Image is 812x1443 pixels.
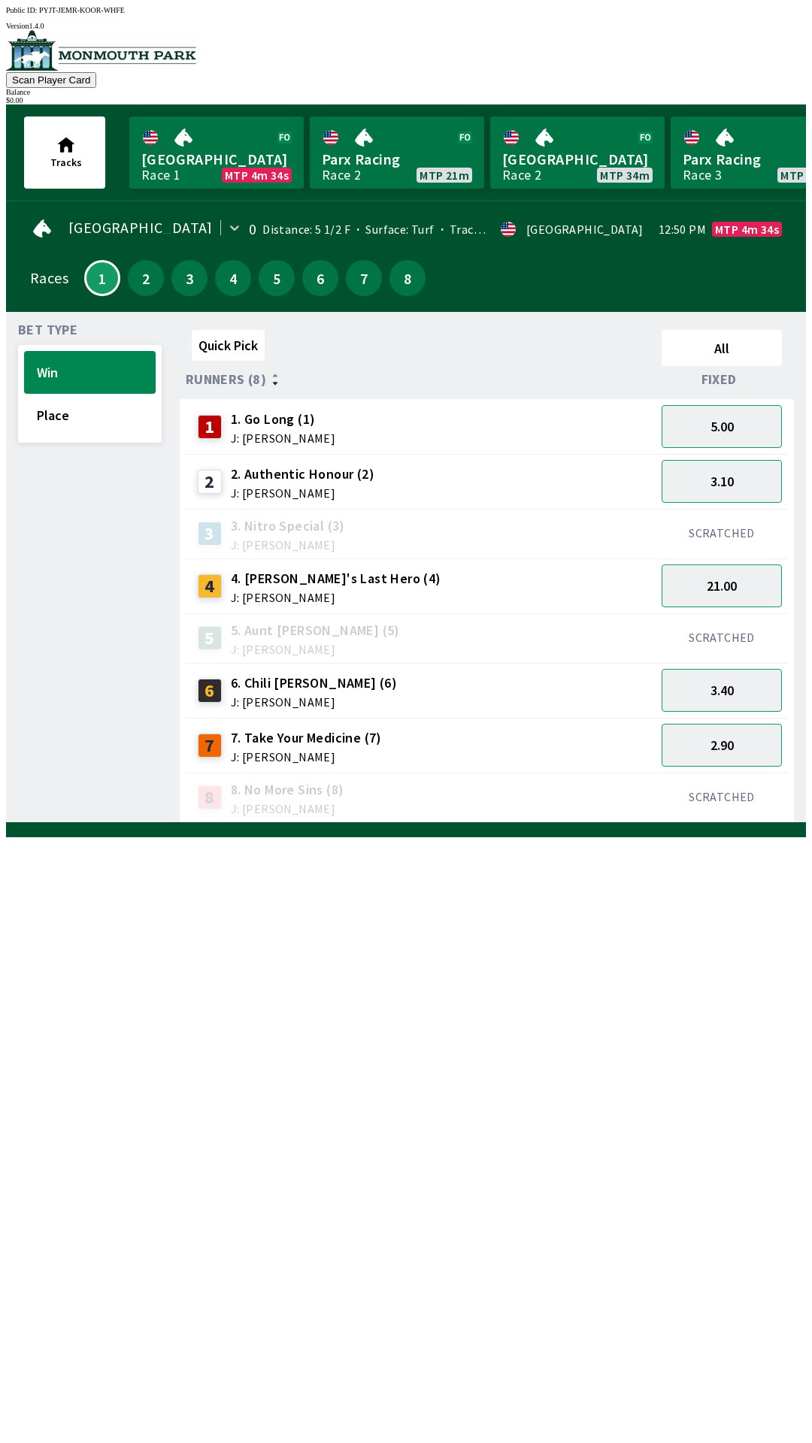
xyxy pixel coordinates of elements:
[24,116,105,189] button: Tracks
[710,473,734,490] span: 3.10
[600,169,650,181] span: MTP 34m
[141,150,292,169] span: [GEOGRAPHIC_DATA]
[662,724,782,767] button: 2.90
[6,30,196,71] img: venue logo
[389,260,426,296] button: 8
[231,410,335,429] span: 1. Go Long (1)
[6,72,96,88] button: Scan Player Card
[310,116,484,189] a: Parx RacingRace 2MTP 21m
[6,96,806,104] div: $ 0.00
[502,169,541,181] div: Race 2
[231,803,344,815] span: J: [PERSON_NAME]
[502,150,653,169] span: [GEOGRAPHIC_DATA]
[198,337,258,354] span: Quick Pick
[350,222,435,237] span: Surface: Turf
[322,150,472,169] span: Parx Racing
[141,169,180,181] div: Race 1
[231,728,382,748] span: 7. Take Your Medicine (7)
[526,223,644,235] div: [GEOGRAPHIC_DATA]
[30,272,68,284] div: Races
[662,669,782,712] button: 3.40
[656,372,788,387] div: Fixed
[198,626,222,650] div: 5
[219,273,247,283] span: 4
[231,591,441,604] span: J: [PERSON_NAME]
[231,696,397,708] span: J: [PERSON_NAME]
[231,539,345,551] span: J: [PERSON_NAME]
[262,222,350,237] span: Distance: 5 1/2 F
[231,569,441,588] span: 4. [PERSON_NAME]'s Last Hero (4)
[89,274,115,282] span: 1
[198,679,222,703] div: 6
[132,273,160,283] span: 2
[662,460,782,503] button: 3.10
[39,6,125,14] span: PYJT-JEMR-KOOR-WHFE
[435,222,567,237] span: Track Condition: Firm
[662,525,782,540] div: SCRATCHED
[50,156,82,169] span: Tracks
[84,260,120,296] button: 1
[322,169,361,181] div: Race 2
[662,564,782,607] button: 21.00
[198,415,222,439] div: 1
[37,407,143,424] span: Place
[259,260,295,296] button: 5
[668,340,775,357] span: All
[128,260,164,296] button: 2
[198,470,222,494] div: 2
[6,22,806,30] div: Version 1.4.0
[6,6,806,14] div: Public ID:
[662,330,782,366] button: All
[198,734,222,758] div: 7
[659,223,706,235] span: 12:50 PM
[306,273,335,283] span: 6
[715,223,779,235] span: MTP 4m 34s
[346,260,382,296] button: 7
[249,223,256,235] div: 0
[231,516,345,536] span: 3. Nitro Special (3)
[129,116,304,189] a: [GEOGRAPHIC_DATA]Race 1MTP 4m 34s
[24,351,156,394] button: Win
[198,522,222,546] div: 3
[192,330,265,361] button: Quick Pick
[198,574,222,598] div: 4
[393,273,422,283] span: 8
[231,673,397,693] span: 6. Chili [PERSON_NAME] (6)
[231,464,374,484] span: 2. Authentic Honour (2)
[710,737,734,754] span: 2.90
[24,394,156,437] button: Place
[701,374,737,386] span: Fixed
[683,169,722,181] div: Race 3
[302,260,338,296] button: 6
[420,169,469,181] span: MTP 21m
[186,374,266,386] span: Runners (8)
[662,405,782,448] button: 5.00
[350,273,378,283] span: 7
[6,88,806,96] div: Balance
[68,222,213,234] span: [GEOGRAPHIC_DATA]
[171,260,208,296] button: 3
[231,780,344,800] span: 8. No More Sins (8)
[707,577,737,594] span: 21.00
[490,116,665,189] a: [GEOGRAPHIC_DATA]Race 2MTP 34m
[37,364,143,381] span: Win
[231,643,400,655] span: J: [PERSON_NAME]
[231,621,400,640] span: 5. Aunt [PERSON_NAME] (5)
[662,630,782,645] div: SCRATCHED
[215,260,251,296] button: 4
[186,372,656,387] div: Runners (8)
[198,785,222,809] div: 8
[710,418,734,435] span: 5.00
[662,789,782,804] div: SCRATCHED
[231,432,335,444] span: J: [PERSON_NAME]
[175,273,204,283] span: 3
[262,273,291,283] span: 5
[18,324,77,336] span: Bet Type
[710,682,734,699] span: 3.40
[231,487,374,499] span: J: [PERSON_NAME]
[225,169,289,181] span: MTP 4m 34s
[231,751,382,763] span: J: [PERSON_NAME]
